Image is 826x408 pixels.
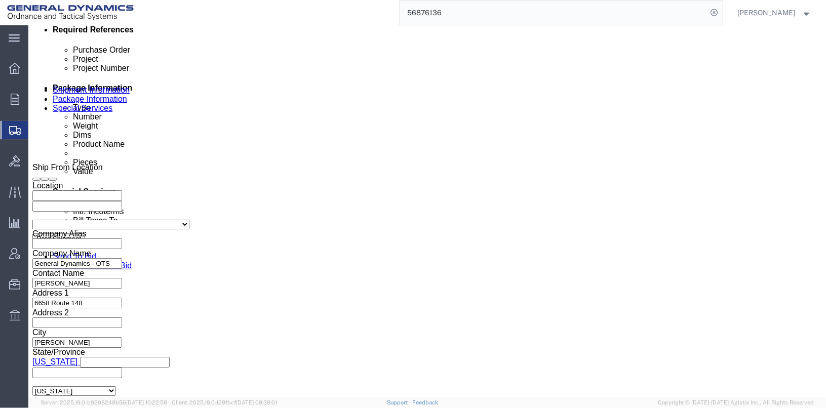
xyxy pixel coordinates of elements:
img: logo [7,5,134,20]
span: Client: 2025.19.0-129fbcf [172,399,277,405]
span: Tim Schaffer [738,7,796,18]
input: Search for shipment number, reference number [400,1,707,25]
span: Copyright © [DATE]-[DATE] Agistix Inc., All Rights Reserved [658,398,814,407]
span: [DATE] 10:22:58 [126,399,167,405]
iframe: FS Legacy Container [28,25,826,397]
a: Feedback [412,399,438,405]
button: [PERSON_NAME] [737,7,812,19]
span: Server: 2025.19.0-b9208248b56 [41,399,167,405]
span: [DATE] 09:39:01 [236,399,277,405]
a: Support [387,399,412,405]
